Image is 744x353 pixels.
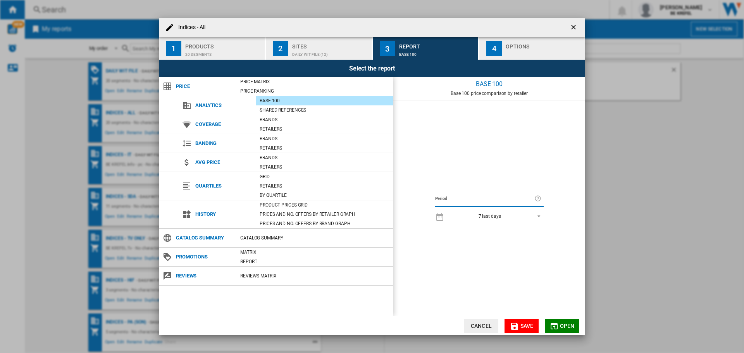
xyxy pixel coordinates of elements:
[399,48,475,57] div: Base 100
[479,37,585,60] button: 4 Options
[256,173,393,181] div: Grid
[399,40,475,48] div: Report
[292,48,369,57] div: Daily WIT file (12)
[256,163,393,171] div: Retailers
[172,251,236,262] span: Promotions
[373,37,479,60] button: 3 Report Base 100
[236,87,393,95] div: Price Ranking
[256,220,393,227] div: Prices and No. offers by brand graph
[236,234,393,242] div: Catalog Summary
[174,24,205,31] h4: Indices - All
[159,60,585,77] div: Select the report
[545,319,579,333] button: Open
[256,135,393,143] div: Brands
[292,40,369,48] div: Sites
[448,210,544,222] md-select: REPORTS.WIZARD.STEPS.REPORT.STEPS.REPORT_OPTIONS.PERIOD: 7 last days
[172,232,236,243] span: Catalog Summary
[256,201,393,209] div: Product prices grid
[256,116,393,124] div: Brands
[191,181,256,191] span: Quartiles
[560,323,575,329] span: Open
[256,97,393,105] div: Base 100
[159,37,265,60] button: 1 Products 20 segments
[256,125,393,133] div: Retailers
[236,258,393,265] div: Report
[567,20,582,35] button: getI18NText('BUTTONS.CLOSE_DIALOG')
[236,248,393,256] div: Matrix
[191,138,256,149] span: Banding
[570,23,579,33] ng-md-icon: getI18NText('BUTTONS.CLOSE_DIALOG')
[266,37,372,60] button: 2 Sites Daily WIT file (12)
[236,272,393,280] div: REVIEWS Matrix
[273,41,288,56] div: 2
[506,40,582,48] div: Options
[520,323,534,329] span: Save
[256,106,393,114] div: Shared references
[464,319,498,333] button: Cancel
[185,40,262,48] div: Products
[486,41,502,56] div: 4
[191,157,256,168] span: Avg price
[172,81,236,92] span: Price
[435,195,534,203] label: Period
[236,78,393,86] div: Price Matrix
[256,210,393,218] div: Prices and No. offers by retailer graph
[256,182,393,190] div: Retailers
[185,48,262,57] div: 20 segments
[256,154,393,162] div: Brands
[393,77,585,91] div: Base 100
[393,91,585,96] div: Base 100 price comparison by retailer
[479,214,501,219] div: 7 last days
[256,144,393,152] div: Retailers
[191,100,256,111] span: Analytics
[380,41,395,56] div: 3
[172,270,236,281] span: Reviews
[505,319,539,333] button: Save
[191,209,256,220] span: History
[166,41,181,56] div: 1
[256,191,393,199] div: By quartile
[191,119,256,130] span: Coverage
